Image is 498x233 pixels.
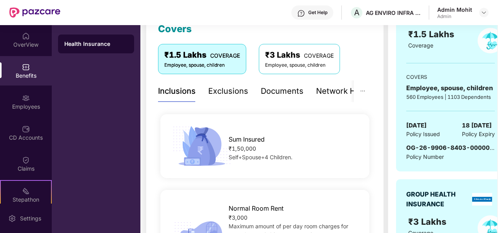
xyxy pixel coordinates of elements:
span: A [354,8,360,17]
div: Employee, spouse, children [265,62,334,69]
img: svg+xml;base64,PHN2ZyB4bWxucz0iaHR0cDovL3d3dy53My5vcmcvMjAwMC9zdmciIHdpZHRoPSIyMSIgaGVpZ2h0PSIyMC... [22,187,30,195]
div: Admin [437,13,472,20]
div: ₹1,50,000 [229,144,360,153]
div: Health Insurance [64,40,128,48]
div: Admin Mohit [437,6,472,13]
span: ₹1.5 Lakhs [408,29,456,39]
img: svg+xml;base64,PHN2ZyBpZD0iSG9tZSIgeG1sbnM9Imh0dHA6Ly93d3cudzMub3JnLzIwMDAvc3ZnIiB3aWR0aD0iMjAiIG... [22,32,30,40]
span: COVERAGE [304,52,334,59]
span: Normal Room Rent [229,204,284,213]
span: Self+Spouse+4 Children. [229,154,293,160]
img: svg+xml;base64,PHN2ZyBpZD0iQ2xhaW0iIHhtbG5zPSJodHRwOi8vd3d3LnczLm9yZy8yMDAwL3N2ZyIgd2lkdGg9IjIwIi... [22,156,30,164]
img: svg+xml;base64,PHN2ZyBpZD0iU2V0dGluZy0yMHgyMCIgeG1sbnM9Imh0dHA6Ly93d3cudzMub3JnLzIwMDAvc3ZnIiB3aW... [8,215,16,222]
img: svg+xml;base64,PHN2ZyBpZD0iQmVuZWZpdHMiIHhtbG5zPSJodHRwOi8vd3d3LnczLm9yZy8yMDAwL3N2ZyIgd2lkdGg9Ij... [22,63,30,71]
div: Exclusions [208,85,248,97]
div: COVERS [406,73,495,81]
div: AG ENVIRO INFRA PROJECTS PVT LTD [366,9,421,16]
div: ₹3 Lakhs [265,49,334,61]
span: Policy Issued [406,130,440,138]
div: Inclusions [158,85,196,97]
span: 18 [DATE] [462,121,492,130]
div: 560 Employees | 1103 Dependents [406,93,495,101]
span: ellipsis [360,88,365,94]
img: insurerLogo [472,193,492,206]
div: ₹1.5 Lakhs [164,49,240,61]
img: svg+xml;base64,PHN2ZyBpZD0iQ0RfQWNjb3VudHMiIGRhdGEtbmFtZT0iQ0QgQWNjb3VudHMiIHhtbG5zPSJodHRwOi8vd3... [22,125,30,133]
span: COVERAGE [210,52,240,59]
span: [DATE] [406,121,427,130]
span: ₹3 Lakhs [408,217,449,227]
img: svg+xml;base64,PHN2ZyBpZD0iRHJvcGRvd24tMzJ4MzIiIHhtbG5zPSJodHRwOi8vd3d3LnczLm9yZy8yMDAwL3N2ZyIgd2... [481,9,487,16]
span: Policy Number [406,153,444,160]
div: Documents [261,85,304,97]
div: Get Help [308,9,327,16]
div: Employee, spouse, children [406,83,495,93]
div: Settings [18,215,44,222]
img: New Pazcare Logo [9,7,60,18]
div: ₹3,000 [229,213,360,222]
span: Covers [158,23,192,35]
div: Network Hospitals [316,85,385,97]
span: Coverage [408,42,433,49]
img: icon [170,124,234,168]
span: Policy Expiry [462,130,495,138]
button: ellipsis [354,80,372,102]
div: Stepathon [1,196,51,204]
div: Employee, spouse, children [164,62,240,69]
img: svg+xml;base64,PHN2ZyBpZD0iSGVscC0zMngzMiIgeG1sbnM9Imh0dHA6Ly93d3cudzMub3JnLzIwMDAvc3ZnIiB3aWR0aD... [297,9,305,17]
img: svg+xml;base64,PHN2ZyBpZD0iRW1wbG95ZWVzIiB4bWxucz0iaHR0cDovL3d3dy53My5vcmcvMjAwMC9zdmciIHdpZHRoPS... [22,94,30,102]
div: GROUP HEALTH INSURANCE [406,189,470,209]
span: Sum Insured [229,135,265,144]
